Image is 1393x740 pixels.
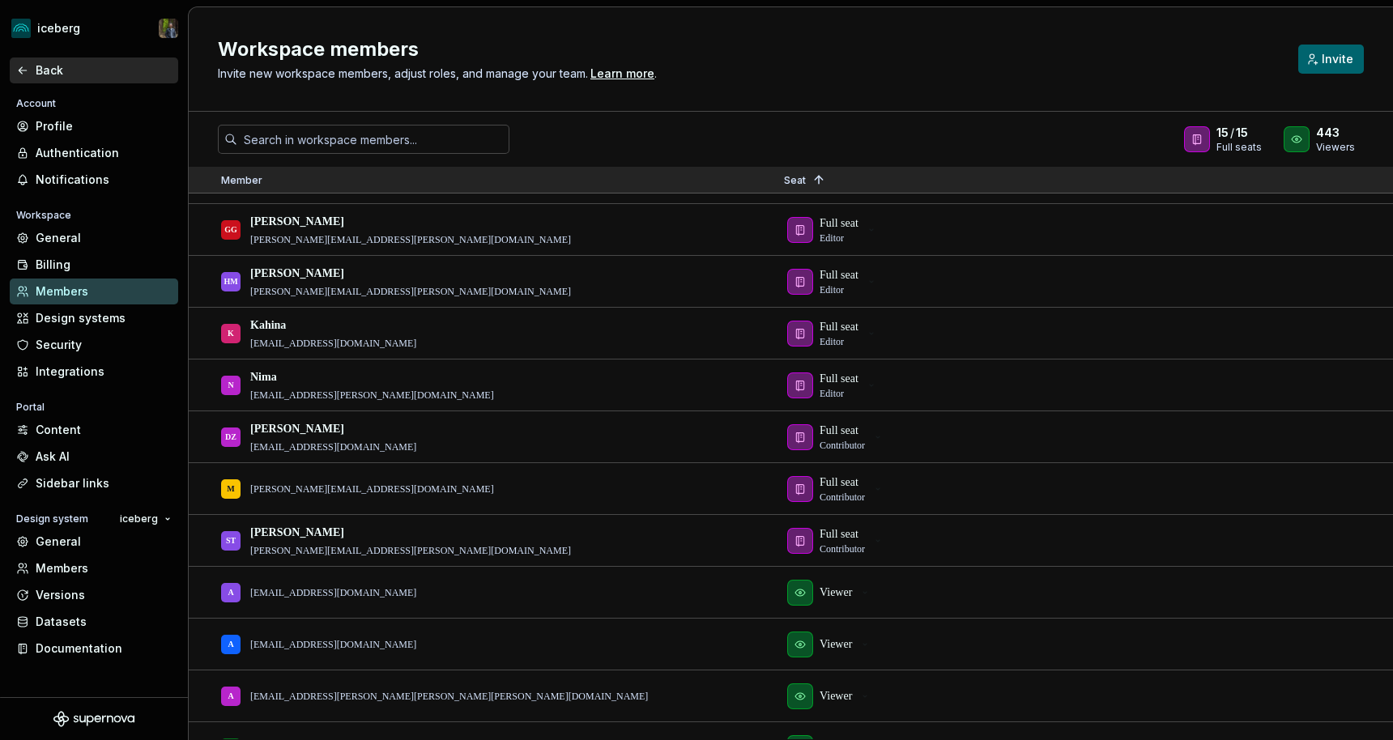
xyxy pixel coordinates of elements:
div: A [228,628,233,660]
p: Full seat [820,526,858,542]
span: Seat [784,174,806,186]
button: Viewer [784,576,878,609]
a: Back [10,57,178,83]
a: General [10,225,178,251]
p: Full seat [820,423,858,439]
button: Full seatContributor [784,421,891,453]
h2: Workspace members [218,36,1279,62]
button: Full seatContributor [784,525,891,557]
p: [PERSON_NAME][EMAIL_ADDRESS][PERSON_NAME][DOMAIN_NAME] [250,285,571,298]
button: icebergSimon Désilets [3,11,185,46]
span: iceberg [120,512,158,525]
div: K [228,317,234,349]
div: Versions [36,587,172,603]
button: Full seatEditor [784,369,884,402]
button: Invite [1298,45,1364,74]
a: Members [10,279,178,304]
button: Full seatEditor [784,317,884,350]
span: 443 [1316,125,1340,141]
button: Viewer [784,628,878,661]
div: / [1216,125,1264,141]
div: Design systems [36,310,172,326]
p: Nima [250,369,277,385]
a: Design systems [10,305,178,331]
div: GG [224,214,237,245]
span: . [588,68,657,80]
div: iceberg [37,20,80,36]
p: Viewer [820,585,852,601]
p: Editor [820,387,844,400]
div: Full seats [1216,141,1264,154]
div: M [227,473,234,504]
span: Invite [1322,51,1353,67]
div: ST [226,525,236,556]
div: Datasets [36,614,172,630]
img: Simon Désilets [159,19,178,38]
a: Ask AI [10,444,178,470]
a: Documentation [10,636,178,661]
p: Full seat [820,319,858,335]
div: Design system [10,509,95,529]
p: Editor [820,335,844,348]
div: HM [224,266,237,297]
div: Workspace [10,206,78,225]
div: Content [36,422,172,438]
div: Back [36,62,172,79]
div: Members [36,560,172,576]
p: [PERSON_NAME] [250,525,344,541]
div: Profile [36,118,172,134]
span: Invite new workspace members, adjust roles, and manage your team. [218,66,588,80]
div: General [36,534,172,550]
p: Editor [820,283,844,296]
p: Contributor [820,491,865,504]
span: 15 [1236,125,1248,141]
div: Members [36,283,172,300]
button: Viewer [784,680,878,712]
a: Authentication [10,140,178,166]
p: Viewer [820,636,852,653]
div: DZ [225,421,236,453]
div: Integrations [36,364,172,380]
div: Account [10,94,62,113]
div: Viewers [1316,141,1356,154]
div: Billing [36,257,172,273]
a: Notifications [10,167,178,193]
div: Sidebar links [36,475,172,491]
a: Learn more [590,66,654,82]
div: Ask AI [36,449,172,465]
p: [EMAIL_ADDRESS][DOMAIN_NAME] [250,337,416,350]
p: [EMAIL_ADDRESS][PERSON_NAME][PERSON_NAME][PERSON_NAME][DOMAIN_NAME] [250,690,648,703]
p: [PERSON_NAME][EMAIL_ADDRESS][PERSON_NAME][DOMAIN_NAME] [250,544,571,557]
a: Members [10,555,178,581]
a: Billing [10,252,178,278]
a: Sidebar links [10,470,178,496]
p: [EMAIL_ADDRESS][DOMAIN_NAME] [250,440,416,453]
div: Documentation [36,640,172,657]
div: Notifications [36,172,172,188]
p: Contributor [820,439,865,452]
a: Datasets [10,609,178,635]
button: Full seatEditor [784,214,884,246]
a: Integrations [10,359,178,385]
a: Versions [10,582,178,608]
p: Viewer [820,688,852,704]
p: Editor [820,232,844,245]
p: [EMAIL_ADDRESS][DOMAIN_NAME] [250,586,416,599]
img: 418c6d47-6da6-4103-8b13-b5999f8989a1.png [11,19,31,38]
p: [EMAIL_ADDRESS][DOMAIN_NAME] [250,638,416,651]
a: Security [10,332,178,358]
div: Authentication [36,145,172,161]
div: Security [36,337,172,353]
p: Kahina [250,317,286,334]
span: Member [221,174,262,186]
button: Full seatContributor [784,473,891,505]
input: Search in workspace members... [237,125,509,154]
div: N [228,369,233,401]
div: General [36,230,172,246]
p: Contributor [820,542,865,555]
p: Full seat [820,267,858,283]
div: A [228,680,233,712]
svg: Supernova Logo [53,711,134,727]
p: Full seat [820,371,858,387]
